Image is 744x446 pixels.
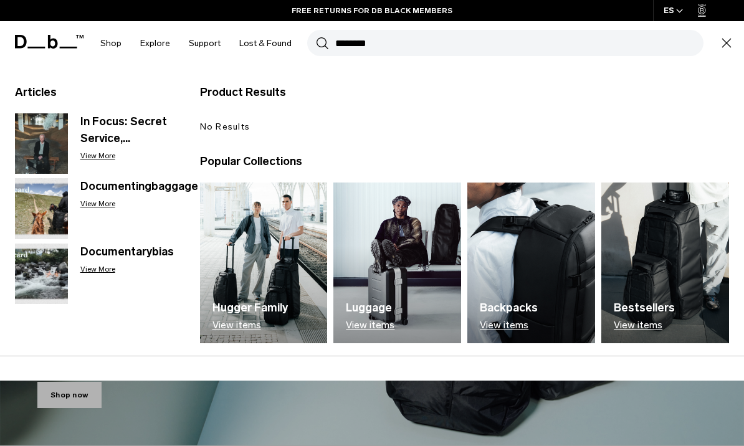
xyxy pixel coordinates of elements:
a: Lost & Found [239,21,292,65]
a: Shop [100,21,122,65]
h3: Popular Collections [200,153,302,170]
a: Db Hugger Family View items [200,183,328,343]
p: View items [614,320,675,331]
h3: Product Results [200,84,465,101]
a: Documentingbaggage Documentingbaggage View More [15,178,175,243]
h3: Documentingbaggage [80,178,198,195]
nav: Main Navigation [91,21,301,65]
a: Documentarybias Documentarybias View More [15,244,175,308]
h3: Backpacks [480,300,538,316]
p: View More [80,198,198,209]
p: View items [480,320,538,331]
a: Explore [140,21,170,65]
p: View More [80,263,175,275]
img: Db [601,183,729,343]
p: View items [212,320,288,331]
h3: Hugger Family [212,300,288,316]
h3: Articles [15,84,175,101]
img: Documentarybias [15,244,68,304]
a: FREE RETURNS FOR DB BLACK MEMBERS [292,5,452,16]
img: Documentingbaggage [15,178,68,239]
a: Db Luggage View items [333,183,461,343]
a: Db Bestsellers View items [601,183,729,343]
img: In Focus: Secret Service, Former Presidents and Documenting the Ukraine War [15,113,68,174]
h3: Luggage [346,300,394,316]
a: In Focus: Secret Service, Former Presidents and Documenting the Ukraine War In Focus: Secret Serv... [15,113,175,178]
a: Db Backpacks View items [467,183,595,343]
a: Support [189,21,221,65]
img: Db [467,183,595,343]
img: Db [200,183,328,343]
h3: Documentarybias [80,244,175,260]
h3: In Focus: Secret Service,... [80,113,175,147]
p: View More [80,150,175,161]
span: No Results [200,121,250,132]
h3: Bestsellers [614,300,675,316]
img: Db [333,183,461,343]
p: View items [346,320,394,331]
